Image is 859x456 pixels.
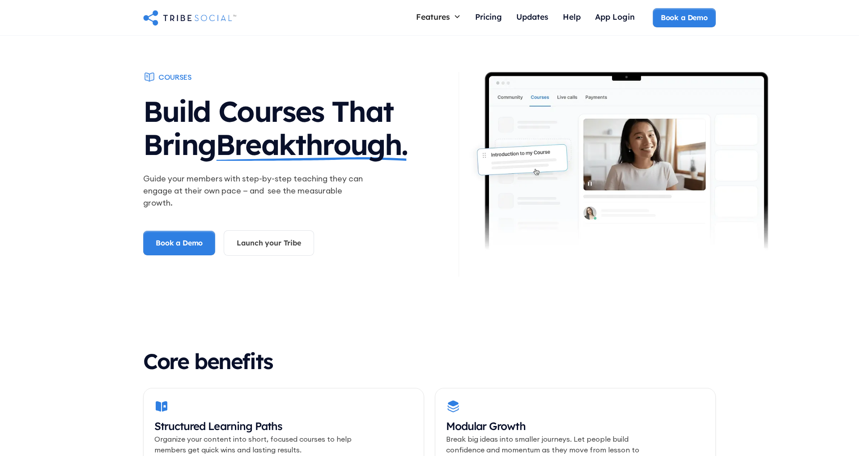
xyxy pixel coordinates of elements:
[595,12,635,22] div: App Login
[563,12,581,22] div: Help
[468,8,509,27] a: Pricing
[556,8,588,27] a: Help
[224,230,314,255] a: Launch your Tribe
[216,128,408,161] span: Breakthrough.
[143,86,458,165] h1: Build Courses That Bring
[143,9,236,26] a: home
[446,419,705,434] h3: Modular Growth
[516,12,549,22] div: Updates
[409,8,468,25] div: Features
[154,434,369,455] p: Organize your content into short, focused courses to help members get quick wins and lasting resu...
[143,349,716,374] h2: Core benefits
[653,8,716,27] a: Book a Demo
[154,419,413,434] h3: Structured Learning Paths
[158,72,191,82] div: Courses
[475,12,502,22] div: Pricing
[509,8,556,27] a: Updates
[143,172,372,209] p: Guide your members with step-by-step teaching they can engage at their own pace — and see the mea...
[143,231,215,255] a: Book a Demo
[416,12,450,22] div: Features
[588,8,642,27] a: App Login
